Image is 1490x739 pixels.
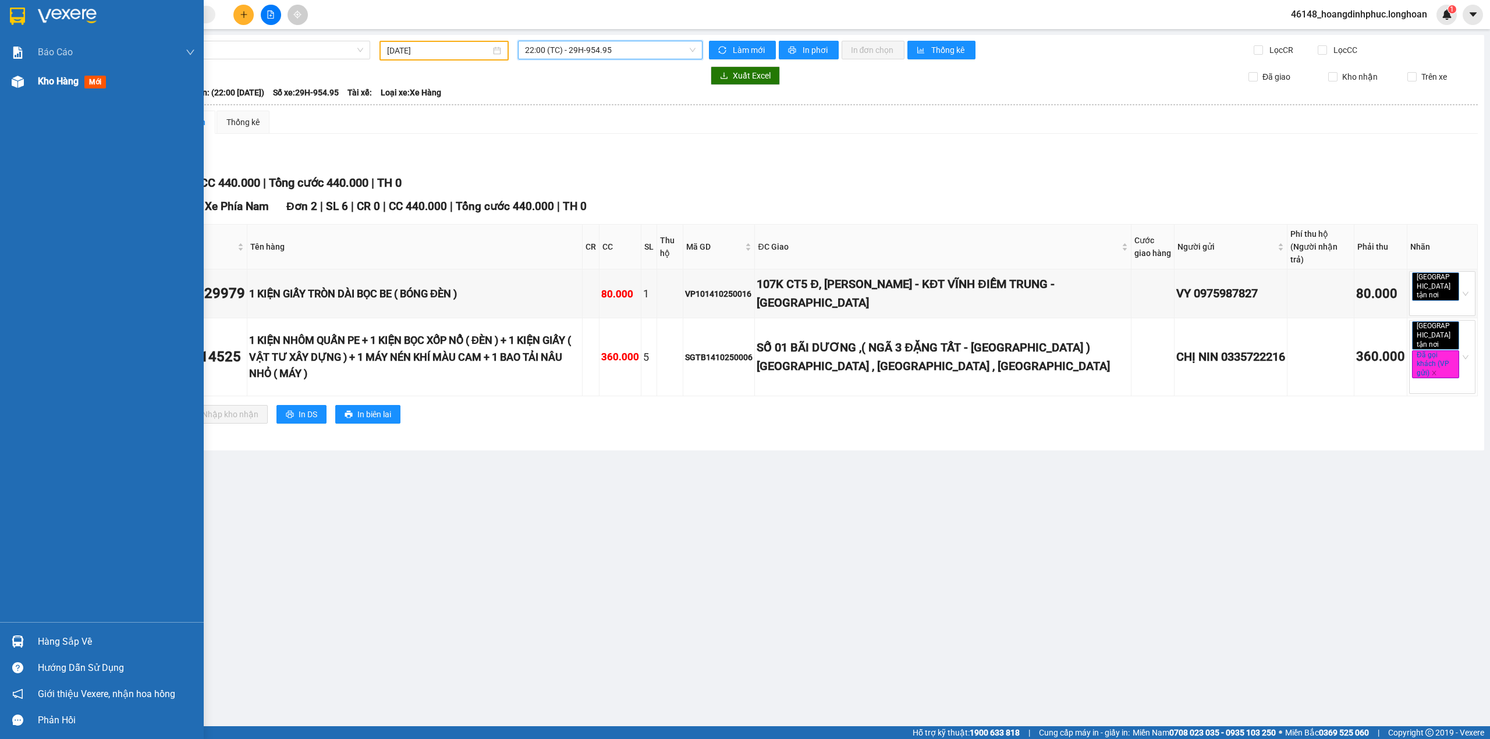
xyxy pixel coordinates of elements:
[601,349,639,365] div: 360.000
[267,10,275,19] span: file-add
[1412,272,1459,301] span: [GEOGRAPHIC_DATA] tận nơi
[357,200,380,213] span: CR 0
[733,44,767,56] span: Làm mới
[387,44,491,57] input: 14/10/2025
[233,5,254,25] button: plus
[38,712,195,729] div: Phản hồi
[38,687,175,701] span: Giới thiệu Vexere, nhận hoa hồng
[286,410,294,420] span: printer
[686,240,743,253] span: Mã GD
[1039,726,1130,739] span: Cung cấp máy in - giấy in:
[23,47,197,66] strong: (Công Ty TNHH Chuyển Phát Nhanh Bảo An - MST: 0109597835)
[1354,225,1407,269] th: Phải thu
[1131,225,1175,269] th: Cước giao hàng
[525,41,696,59] span: 22:00 (TC) - 29H-954.95
[1338,70,1382,83] span: Kho nhận
[1258,70,1295,83] span: Đã giao
[1133,726,1276,739] span: Miền Nam
[601,286,639,302] div: 80.000
[389,200,447,213] span: CC 440.000
[12,662,23,673] span: question-circle
[733,69,771,82] span: Xuất Excel
[788,46,798,55] span: printer
[757,275,1129,312] div: 107K CT5 Đ, [PERSON_NAME] - KĐT VĨNH ĐIỀM TRUNG - [GEOGRAPHIC_DATA]
[657,225,683,269] th: Thu hộ
[1441,342,1446,347] span: close
[226,116,260,129] div: Thống kê
[1417,70,1452,83] span: Trên xe
[247,225,583,269] th: Tên hàng
[970,728,1020,737] strong: 1900 633 818
[1319,728,1369,737] strong: 0369 525 060
[179,86,264,99] span: Chuyến: (22:00 [DATE])
[12,688,23,699] span: notification
[931,44,966,56] span: Thống kê
[38,76,79,87] span: Kho hàng
[718,46,728,55] span: sync
[38,659,195,677] div: Hướng dẫn sử dụng
[286,200,317,213] span: Đơn 2
[12,715,23,726] span: message
[1412,350,1459,379] span: Đã gọi khách (VP gửi)
[357,408,391,421] span: In biên lai
[186,48,195,57] span: down
[84,76,106,88] span: mới
[450,200,453,213] span: |
[26,17,194,44] strong: BIÊN NHẬN VẬN CHUYỂN BẢO AN EXPRESS
[803,44,829,56] span: In phơi
[12,635,24,648] img: warehouse-icon
[1425,729,1434,737] span: copyright
[10,8,25,25] img: logo-vxr
[1028,726,1030,739] span: |
[249,332,580,382] div: 1 KIỆN NHÔM QUẤN PE + 1 KIỆN BỌC XỐP NỔ ( ĐÈN ) + 1 KIỆN GIẤY ( VẬT TƯ XÂY DỰNG ) + 1 MÁY NÉN KHÍ...
[1176,348,1285,366] div: CHỊ NIN 0335722216
[38,45,73,59] span: Báo cáo
[557,200,560,213] span: |
[1285,726,1369,739] span: Miền Bắc
[180,405,268,424] button: downloadNhập kho nhận
[709,41,776,59] button: syncLàm mới
[27,69,194,113] span: [PHONE_NUMBER] - [DOMAIN_NAME]
[758,240,1119,253] span: ĐC Giao
[1356,284,1405,304] div: 80.000
[293,10,301,19] span: aim
[643,286,655,302] div: 1
[720,72,728,81] span: download
[12,76,24,88] img: warehouse-icon
[381,86,441,99] span: Loại xe: Xe Hàng
[1450,5,1454,13] span: 1
[299,408,317,421] span: In DS
[288,5,308,25] button: aim
[1329,44,1359,56] span: Lọc CC
[1410,240,1474,253] div: Nhãn
[1176,285,1285,303] div: VY 0975987827
[683,318,755,396] td: SGTB1410250006
[383,200,386,213] span: |
[683,269,755,318] td: VP101410250016
[1279,730,1282,735] span: ⚪️
[1468,9,1478,20] span: caret-down
[907,41,975,59] button: bar-chartThống kê
[913,726,1020,739] span: Hỗ trợ kỹ thuật:
[351,200,354,213] span: |
[320,200,323,213] span: |
[583,225,599,269] th: CR
[563,200,587,213] span: TH 0
[1463,5,1483,25] button: caret-down
[1169,728,1276,737] strong: 0708 023 035 - 0935 103 250
[711,66,780,85] button: downloadXuất Excel
[842,41,905,59] button: In đơn chọn
[599,225,641,269] th: CC
[757,339,1129,375] div: SỐ 01 BÃI DƯƠNG ,( NGÃ 3 ĐẶNG TẤT - [GEOGRAPHIC_DATA] ) [GEOGRAPHIC_DATA] , [GEOGRAPHIC_DATA] , [...
[276,405,327,424] button: printerIn DS
[38,633,195,651] div: Hàng sắp về
[685,287,753,300] div: VP101410250016
[917,46,927,55] span: bar-chart
[273,86,339,99] span: Số xe: 29H-954.95
[1431,370,1437,376] span: close
[12,47,24,59] img: solution-icon
[1356,347,1405,367] div: 360.000
[1265,44,1295,56] span: Lọc CR
[261,5,281,25] button: file-add
[779,41,839,59] button: printerIn phơi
